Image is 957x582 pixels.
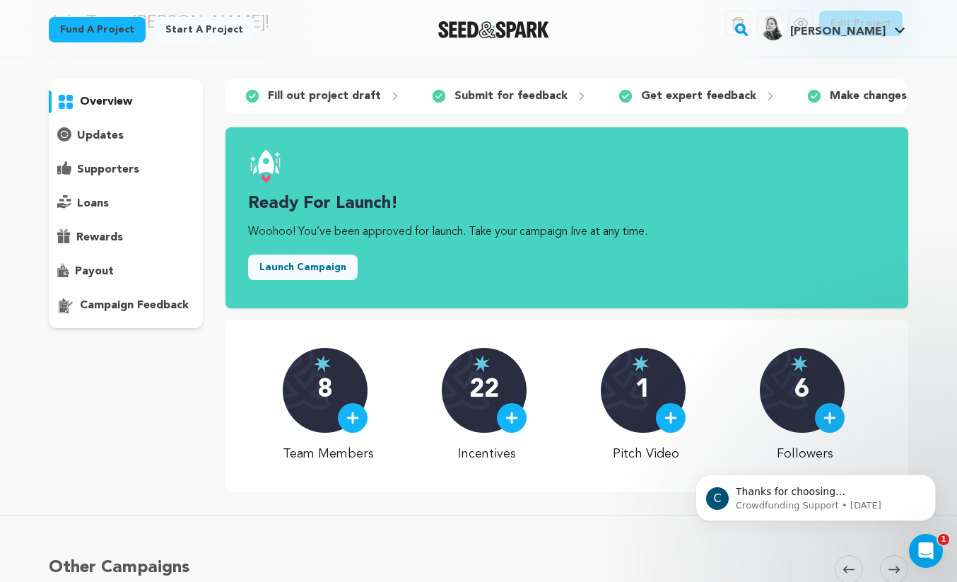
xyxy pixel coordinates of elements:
[790,26,886,37] span: [PERSON_NAME]
[49,260,203,283] button: payout
[283,444,374,464] p: Team Members
[635,376,650,405] p: 1
[49,294,203,317] button: campaign feedback
[469,376,499,405] p: 22
[49,192,203,215] button: loans
[830,88,907,105] p: Make changes
[49,91,203,113] button: overview
[442,444,533,464] p: Incentives
[823,412,836,424] img: plus.svg
[248,255,358,280] button: Launch Campaign
[49,158,203,181] button: supporters
[49,17,146,42] a: Fund a project
[794,376,809,405] p: 6
[248,150,282,184] img: launch.svg
[438,21,549,38] a: Seed&Spark Homepage
[438,21,549,38] img: Seed&Spark Logo Dark Mode
[759,15,908,40] a: Etta G.'s Profile
[938,534,949,545] span: 1
[760,444,851,464] p: Followers
[49,124,203,147] button: updates
[317,376,332,405] p: 8
[268,88,381,105] p: Fill out project draft
[505,412,518,424] img: plus.svg
[674,445,957,544] iframe: Intercom notifications message
[77,127,124,144] p: updates
[454,88,568,105] p: Submit for feedback
[49,555,189,581] h5: Other Campaigns
[248,192,886,215] h3: Ready for launch!
[346,412,359,424] img: plus.svg
[76,229,123,246] p: rewards
[77,161,139,178] p: supporters
[248,223,886,240] p: Woohoo! You’ve been approved for launch. Take your campaign live at any time.
[909,534,943,568] iframe: Intercom live chat
[762,18,785,40] img: 9afd9f560855d830.jpg
[49,226,203,249] button: rewards
[77,195,109,212] p: loans
[80,297,189,314] p: campaign feedback
[75,263,114,280] p: payout
[641,88,756,105] p: Get expert feedback
[601,444,692,464] p: Pitch Video
[759,15,908,45] span: Etta G.'s Profile
[154,17,254,42] a: Start a project
[80,93,132,110] p: overview
[664,412,677,424] img: plus.svg
[762,18,886,40] div: Etta G.'s Profile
